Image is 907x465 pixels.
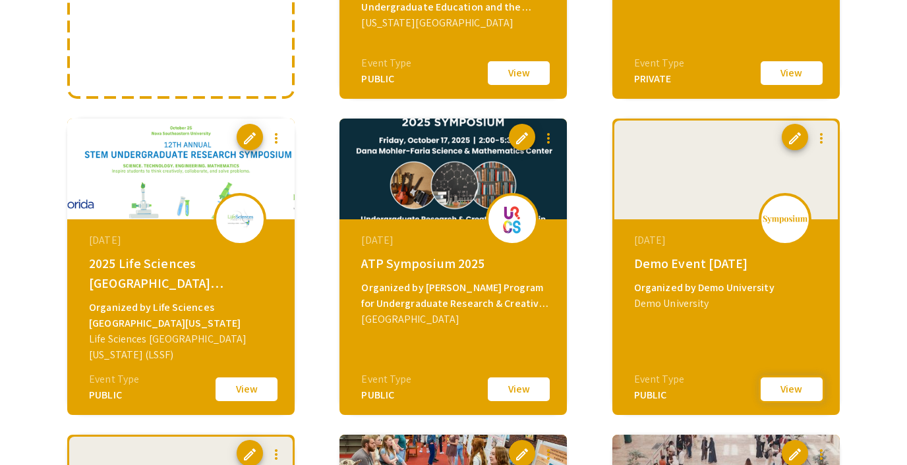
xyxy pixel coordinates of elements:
[220,204,260,234] img: lssfsymposium2025_eventLogo_bcd7ce_.png
[89,387,139,403] div: PUBLIC
[813,130,829,146] mat-icon: more_vert
[242,130,258,146] span: edit
[361,312,548,327] div: [GEOGRAPHIC_DATA]
[67,119,295,219] img: lssfsymposium2025_eventCoverPhoto_1a8ef6__thumb.png
[89,300,276,331] div: Organized by Life Sciences [GEOGRAPHIC_DATA][US_STATE]
[89,371,139,387] div: Event Type
[634,55,684,71] div: Event Type
[634,71,684,87] div: PRIVATE
[237,124,263,150] button: edit
[89,254,276,293] div: 2025 Life Sciences [GEOGRAPHIC_DATA][US_STATE] STEM Undergraduate Symposium
[514,447,530,462] span: edit
[339,119,567,219] img: atp2025_eventCoverPhoto_9b3fe5__thumb.png
[268,447,284,462] mat-icon: more_vert
[361,15,548,31] div: [US_STATE][GEOGRAPHIC_DATA]
[361,55,411,71] div: Event Type
[214,375,279,403] button: View
[634,254,821,273] div: Demo Event [DATE]
[541,447,556,462] mat-icon: more_vert
[486,375,552,403] button: View
[787,130,803,146] span: edit
[89,232,276,248] div: [DATE]
[759,375,825,403] button: View
[486,59,552,87] button: View
[514,130,530,146] span: edit
[268,130,284,146] mat-icon: more_vert
[361,371,411,387] div: Event Type
[10,406,56,455] iframe: Chat
[361,71,411,87] div: PUBLIC
[509,124,535,150] button: edit
[759,59,825,87] button: View
[492,202,532,235] img: atp2025_eventLogo_56bb79_.png
[89,331,276,363] div: Life Sciences [GEOGRAPHIC_DATA][US_STATE] (LSSF)
[634,280,821,296] div: Organized by Demo University
[787,447,803,462] span: edit
[242,447,258,462] span: edit
[634,371,684,387] div: Event Type
[782,124,808,150] button: edit
[361,387,411,403] div: PUBLIC
[813,447,829,462] mat-icon: more_vert
[634,387,684,403] div: PUBLIC
[361,254,548,273] div: ATP Symposium 2025
[361,232,548,248] div: [DATE]
[634,232,821,248] div: [DATE]
[762,215,808,224] img: logo_v2.png
[541,130,556,146] mat-icon: more_vert
[361,280,548,312] div: Organized by [PERSON_NAME] Program for Undergraduate Research & Creative Scholarship
[634,296,821,312] div: Demo University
